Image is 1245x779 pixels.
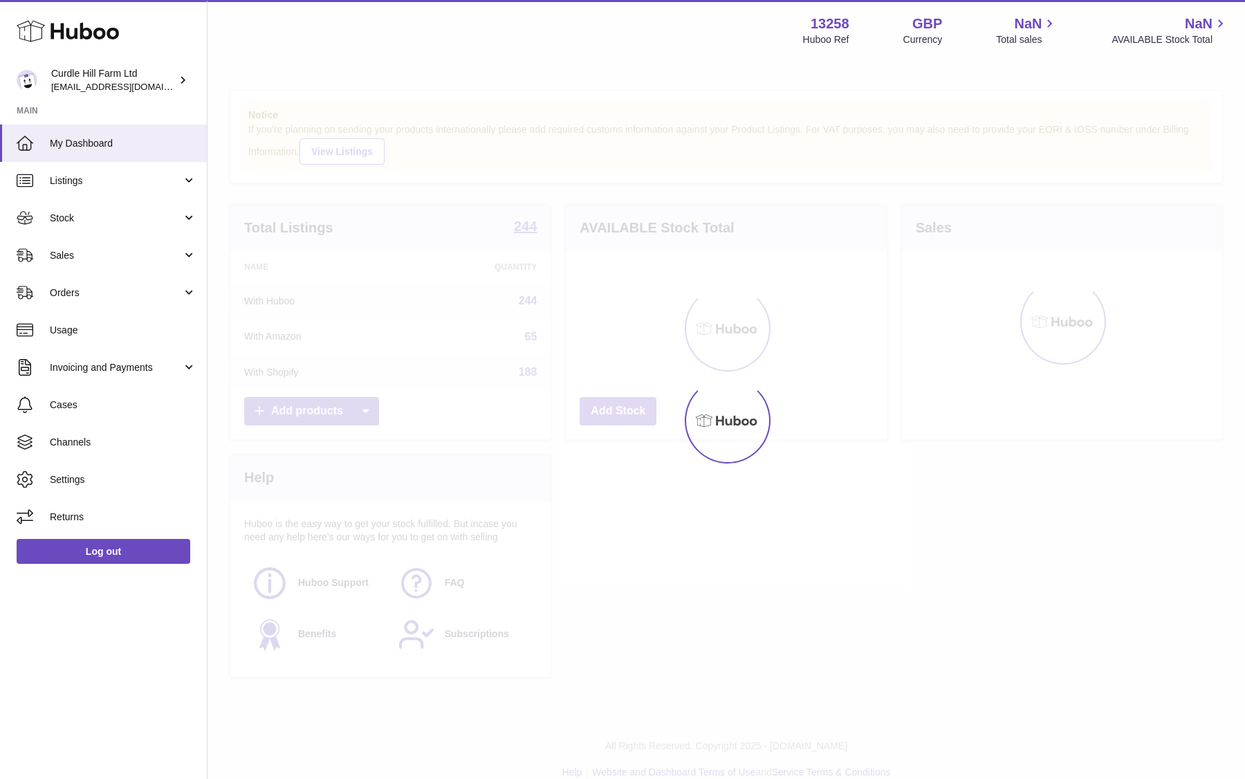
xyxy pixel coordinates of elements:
span: My Dashboard [50,137,196,150]
strong: 13258 [811,15,849,33]
div: Curdle Hill Farm Ltd [51,67,176,93]
a: NaN Total sales [996,15,1058,46]
div: Huboo Ref [803,33,849,46]
span: Usage [50,324,196,337]
span: AVAILABLE Stock Total [1112,33,1228,46]
span: Sales [50,249,182,262]
span: Total sales [996,33,1058,46]
span: NaN [1185,15,1212,33]
a: NaN AVAILABLE Stock Total [1112,15,1228,46]
strong: GBP [912,15,942,33]
a: Log out [17,539,190,564]
span: [EMAIL_ADDRESS][DOMAIN_NAME] [51,81,203,92]
span: Invoicing and Payments [50,361,182,374]
span: Orders [50,286,182,300]
span: Stock [50,212,182,225]
span: Channels [50,436,196,449]
span: Returns [50,511,196,524]
img: martinmarafko@gmail.com [17,70,37,91]
div: Currency [903,33,943,46]
span: Cases [50,398,196,412]
span: Listings [50,174,182,187]
span: Settings [50,473,196,486]
span: NaN [1014,15,1042,33]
